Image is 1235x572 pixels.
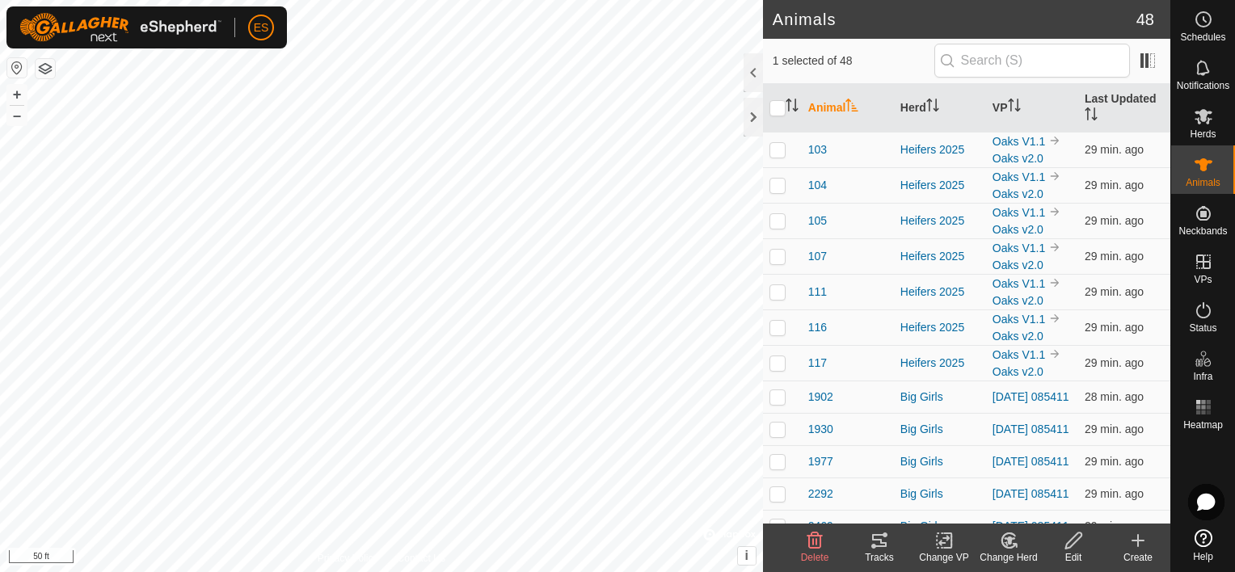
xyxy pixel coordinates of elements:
span: 111 [808,284,827,301]
span: 103 [808,141,827,158]
a: Oaks v2.0 [993,223,1043,236]
a: Oaks V1.1 [993,206,1045,219]
div: Heifers 2025 [900,319,980,336]
a: Oaks v2.0 [993,330,1043,343]
div: Big Girls [900,518,980,535]
span: 116 [808,319,827,336]
span: Aug 10, 2025, 9:37 AM [1085,390,1144,403]
a: Oaks v2.0 [993,259,1043,271]
span: Aug 10, 2025, 9:37 AM [1085,321,1144,334]
a: Oaks v2.0 [993,294,1043,307]
span: Aug 10, 2025, 9:37 AM [1085,214,1144,227]
a: Oaks V1.1 [993,348,1045,361]
div: Change Herd [976,550,1041,565]
span: Aug 10, 2025, 9:37 AM [1085,250,1144,263]
div: Heifers 2025 [900,212,980,229]
span: ES [254,19,269,36]
div: Tracks [847,550,912,565]
a: Privacy Policy [318,551,378,566]
img: to [1048,276,1061,289]
span: Aug 10, 2025, 9:36 AM [1085,179,1144,191]
a: Oaks v2.0 [993,365,1043,378]
span: Notifications [1177,81,1229,90]
a: Contact Us [398,551,445,566]
span: 48 [1136,7,1154,32]
img: to [1048,134,1061,147]
div: Change VP [912,550,976,565]
th: Animal [802,84,894,132]
img: Gallagher Logo [19,13,221,42]
a: Oaks v2.0 [993,152,1043,165]
span: Aug 10, 2025, 9:36 AM [1085,143,1144,156]
span: Aug 10, 2025, 9:36 AM [1085,487,1144,500]
th: Herd [894,84,986,132]
input: Search (S) [934,44,1130,78]
a: Oaks V1.1 [993,135,1045,148]
span: Help [1193,552,1213,561]
span: Herds [1190,129,1216,139]
img: to [1048,312,1061,325]
span: Aug 10, 2025, 9:37 AM [1085,519,1144,532]
button: – [7,106,27,125]
div: Heifers 2025 [900,355,980,372]
span: Aug 10, 2025, 9:37 AM [1085,285,1144,298]
span: 1930 [808,421,833,438]
span: Delete [801,552,829,563]
p-sorticon: Activate to sort [1085,110,1098,123]
div: Heifers 2025 [900,177,980,194]
a: Oaks V1.1 [993,313,1045,326]
span: Schedules [1180,32,1225,42]
a: Oaks V1.1 [993,277,1045,290]
a: [DATE] 085411 [993,455,1069,468]
a: [DATE] 085411 [993,519,1069,532]
a: [DATE] 085411 [993,487,1069,500]
div: Heifers 2025 [900,284,980,301]
a: Oaks V1.1 [993,242,1045,254]
a: Help [1171,523,1235,568]
p-sorticon: Activate to sort [926,101,939,114]
span: 1 selected of 48 [773,53,934,69]
div: Big Girls [900,453,980,470]
button: Map Layers [36,59,55,78]
span: 105 [808,212,827,229]
div: Big Girls [900,389,980,406]
div: Heifers 2025 [900,141,980,158]
th: VP [986,84,1078,132]
div: Edit [1041,550,1106,565]
button: i [738,547,756,565]
span: i [745,549,748,562]
span: 1977 [808,453,833,470]
div: Heifers 2025 [900,248,980,265]
span: Status [1189,323,1216,333]
th: Last Updated [1078,84,1170,132]
span: Infra [1193,372,1212,381]
img: to [1048,170,1061,183]
span: Aug 10, 2025, 9:36 AM [1085,455,1144,468]
h2: Animals [773,10,1136,29]
span: Heatmap [1183,420,1223,430]
div: Big Girls [900,486,980,503]
span: Aug 10, 2025, 9:37 AM [1085,423,1144,435]
div: Create [1106,550,1170,565]
a: Oaks V1.1 [993,170,1045,183]
img: to [1048,347,1061,360]
span: 104 [808,177,827,194]
span: 2469 [808,518,833,535]
p-sorticon: Activate to sort [845,101,858,114]
span: 2292 [808,486,833,503]
button: + [7,85,27,104]
img: to [1048,205,1061,218]
a: [DATE] 085411 [993,423,1069,435]
p-sorticon: Activate to sort [786,101,799,114]
span: Neckbands [1178,226,1227,236]
span: Aug 10, 2025, 9:37 AM [1085,356,1144,369]
span: 107 [808,248,827,265]
button: Reset Map [7,58,27,78]
span: 1902 [808,389,833,406]
span: Animals [1186,178,1220,187]
a: [DATE] 085411 [993,390,1069,403]
p-sorticon: Activate to sort [1008,101,1021,114]
a: Oaks v2.0 [993,187,1043,200]
div: Big Girls [900,421,980,438]
span: 117 [808,355,827,372]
